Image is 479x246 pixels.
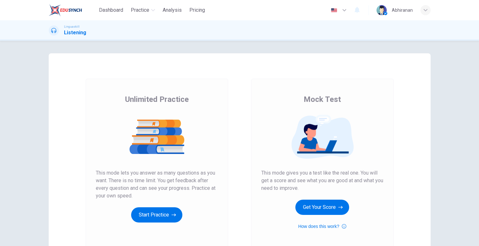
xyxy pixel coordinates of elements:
[131,207,182,223] button: Start Practice
[64,29,86,37] h1: Listening
[304,94,341,104] span: Mock Test
[457,224,473,240] iframe: Intercom live chat
[99,6,123,14] span: Dashboard
[64,24,80,29] span: Linguaskill
[96,169,218,200] span: This mode lets you answer as many questions as you want. There is no time limit. You get feedback...
[49,4,82,17] img: EduSynch logo
[295,200,349,215] button: Get Your Score
[163,6,182,14] span: Analysis
[392,6,413,14] div: Abhiranan
[131,6,149,14] span: Practice
[187,4,208,16] button: Pricing
[298,223,346,230] button: How does this work?
[261,169,384,192] span: This mode gives you a test like the real one. You will get a score and see what you are good at a...
[96,4,126,16] button: Dashboard
[49,4,97,17] a: EduSynch logo
[377,5,387,15] img: Profile picture
[160,4,184,16] button: Analysis
[125,94,189,104] span: Unlimited Practice
[189,6,205,14] span: Pricing
[128,4,158,16] button: Practice
[330,8,338,13] img: en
